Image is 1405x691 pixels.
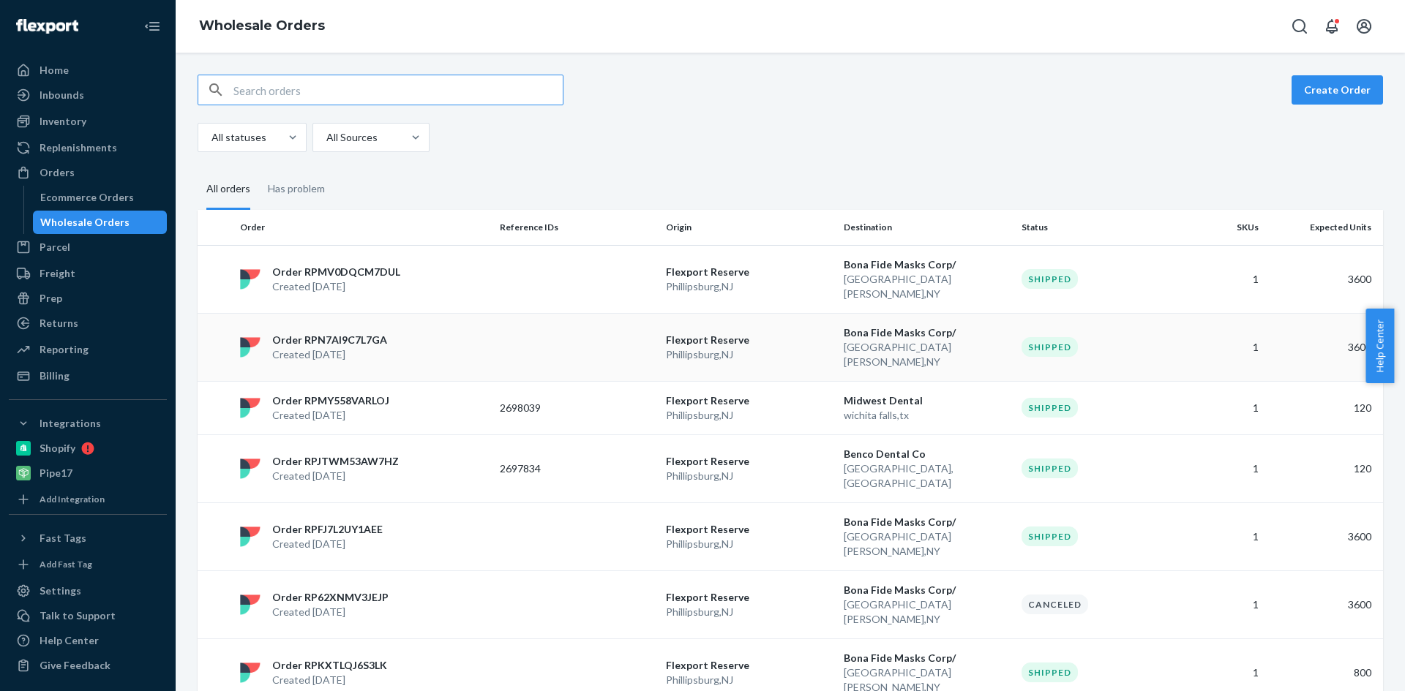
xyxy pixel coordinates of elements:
[1022,337,1078,357] div: Shipped
[40,608,116,623] div: Talk to Support
[666,393,832,408] p: Flexport Reserve
[40,240,70,254] div: Parcel
[9,58,167,82] a: Home
[1264,313,1383,381] td: 3600
[1264,245,1383,313] td: 3600
[240,337,261,358] img: flexport logo
[33,186,168,209] a: Ecommerce Orders
[40,190,134,205] div: Ecommerce Orders
[9,262,167,285] a: Freight
[240,594,261,615] img: flexport logo
[666,408,832,423] p: Phillipsburg , NJ
[40,88,84,102] div: Inbounds
[844,447,1010,461] p: Benco Dental Co
[240,269,261,290] img: flexport logo
[844,597,1010,627] p: [GEOGRAPHIC_DATA][PERSON_NAME] , NY
[40,140,117,155] div: Replenishments
[844,393,1010,408] p: Midwest Dental
[9,526,167,550] button: Fast Tags
[9,437,167,460] a: Shopify
[1182,210,1264,245] th: SKUs
[660,210,838,245] th: Origin
[500,401,617,415] p: 2698039
[1264,570,1383,638] td: 3600
[40,266,75,281] div: Freight
[9,604,167,627] a: Talk to Support
[500,461,617,476] p: 2697834
[240,458,261,479] img: flexport logo
[40,342,89,357] div: Reporting
[9,83,167,107] a: Inbounds
[272,279,400,294] p: Created [DATE]
[9,579,167,603] a: Settings
[40,466,72,480] div: Pipe17
[666,605,832,619] p: Phillipsburg , NJ
[9,311,167,335] a: Returns
[666,347,832,362] p: Phillipsburg , NJ
[272,333,387,347] p: Order RPN7AI9C7L7GA
[844,515,1010,529] p: Bona Fide Masks Corp/
[844,325,1010,340] p: Bona Fide Masks Corp/
[1022,398,1078,418] div: Shipped
[272,605,389,619] p: Created [DATE]
[272,265,400,279] p: Order RPMV0DQCM7DUL
[199,18,325,34] a: Wholesale Orders
[9,136,167,159] a: Replenishments
[1182,434,1264,502] td: 1
[40,493,105,505] div: Add Integration
[325,130,326,145] input: All Sources
[240,526,261,547] img: flexport logo
[666,590,832,605] p: Flexport Reserve
[40,441,75,456] div: Shopify
[844,461,1010,491] p: [GEOGRAPHIC_DATA] , [GEOGRAPHIC_DATA]
[666,333,832,347] p: Flexport Reserve
[9,412,167,435] button: Integrations
[1022,662,1078,682] div: Shipped
[1182,381,1264,434] td: 1
[1264,502,1383,570] td: 3600
[9,287,167,310] a: Prep
[40,165,75,180] div: Orders
[33,211,168,234] a: Wholesale Orders
[844,529,1010,559] p: [GEOGRAPHIC_DATA][PERSON_NAME] , NY
[666,522,832,537] p: Flexport Reserve
[666,537,832,551] p: Phillipsburg , NJ
[40,531,86,545] div: Fast Tags
[9,654,167,677] button: Give Feedback
[666,279,832,294] p: Phillipsburg , NJ
[494,210,660,245] th: Reference IDs
[206,170,250,210] div: All orders
[666,454,832,469] p: Flexport Reserve
[844,272,1010,301] p: [GEOGRAPHIC_DATA][PERSON_NAME] , NY
[1365,309,1394,383] button: Help Center
[40,215,130,230] div: Wholesale Orders
[40,658,110,673] div: Give Feedback
[272,393,389,408] p: Order RPMY558VARLOJ
[844,651,1010,665] p: Bona Fide Masks Corp/
[272,454,399,469] p: Order RPJTWM53AW7HZ
[9,110,167,133] a: Inventory
[9,491,167,508] a: Add Integration
[1182,245,1264,313] td: 1
[1264,434,1383,502] td: 120
[272,590,389,605] p: Order RP62XNMV3JEJP
[9,161,167,184] a: Orders
[40,114,86,129] div: Inventory
[666,673,832,687] p: Phillipsburg , NJ
[844,583,1010,597] p: Bona Fide Masks Corp/
[138,12,167,41] button: Close Navigation
[1022,526,1078,546] div: Shipped
[9,629,167,652] a: Help Center
[838,210,1016,245] th: Destination
[1016,210,1182,245] th: Status
[666,265,832,279] p: Flexport Reserve
[210,130,211,145] input: All statuses
[9,461,167,485] a: Pipe17
[1292,75,1383,105] button: Create Order
[272,537,383,551] p: Created [DATE]
[1285,12,1314,41] button: Open Search Box
[272,658,387,673] p: Order RPKXTLQJ6S3LK
[1264,381,1383,434] td: 120
[240,662,261,683] img: flexport logo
